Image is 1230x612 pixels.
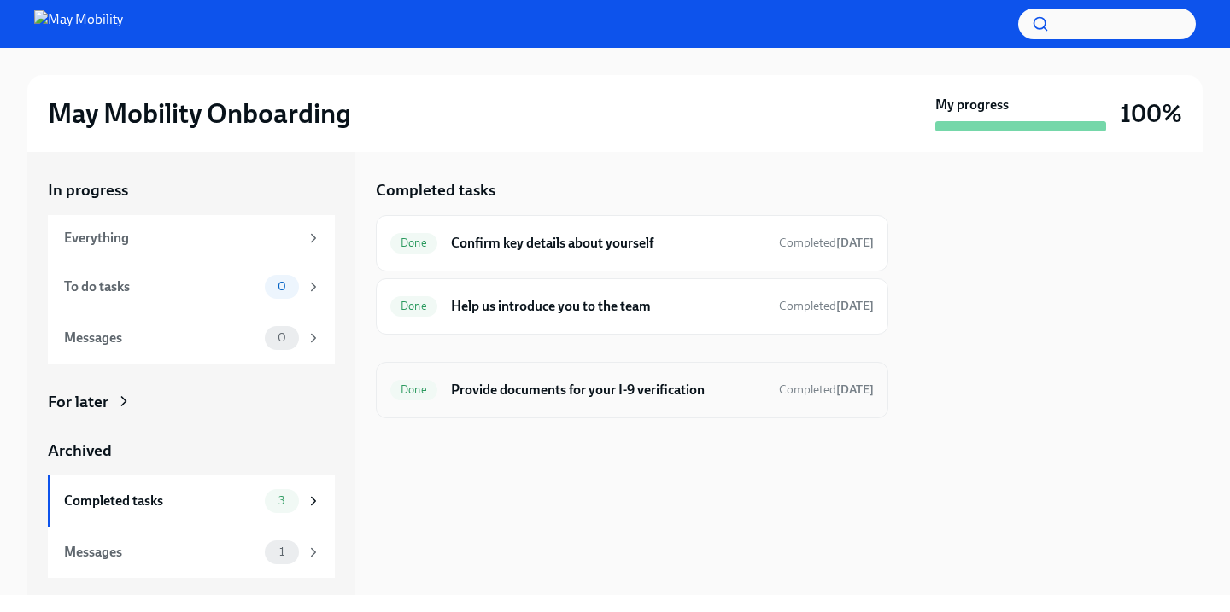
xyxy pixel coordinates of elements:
span: September 22nd, 2025 11:54 [779,382,874,398]
h3: 100% [1120,98,1182,129]
div: Messages [64,329,258,347]
span: September 23rd, 2025 10:59 [779,298,874,314]
a: Messages0 [48,312,335,364]
a: In progress [48,179,335,201]
a: Everything [48,215,335,261]
span: September 22nd, 2025 11:25 [779,235,874,251]
img: May Mobility [34,10,123,38]
h2: May Mobility Onboarding [48,96,351,131]
span: Done [390,300,437,312]
span: Completed [779,236,874,250]
span: 1 [269,545,295,558]
h6: Provide documents for your I-9 verification [451,381,765,399]
span: 0 [267,331,296,344]
div: Everything [64,229,299,248]
a: DoneHelp us introduce you to the teamCompleted[DATE] [390,293,874,320]
div: To do tasks [64,277,258,296]
h6: Help us introduce you to the team [451,297,765,316]
span: 3 [268,494,296,507]
div: Completed tasks [64,492,258,510]
a: Messages1 [48,527,335,578]
h5: Completed tasks [376,179,495,201]
a: To do tasks0 [48,261,335,312]
span: Completed [779,299,874,313]
a: DoneProvide documents for your I-9 verificationCompleted[DATE] [390,376,874,404]
strong: [DATE] [836,236,874,250]
strong: [DATE] [836,382,874,397]
a: For later [48,391,335,413]
span: Done [390,383,437,396]
strong: [DATE] [836,299,874,313]
a: Archived [48,440,335,462]
h6: Confirm key details about yourself [451,234,765,253]
strong: My progress [935,96,1009,114]
span: 0 [267,280,296,293]
div: For later [48,391,108,413]
div: Messages [64,543,258,562]
span: Done [390,236,437,249]
a: DoneConfirm key details about yourselfCompleted[DATE] [390,230,874,257]
a: Completed tasks3 [48,475,335,527]
span: Completed [779,382,874,397]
